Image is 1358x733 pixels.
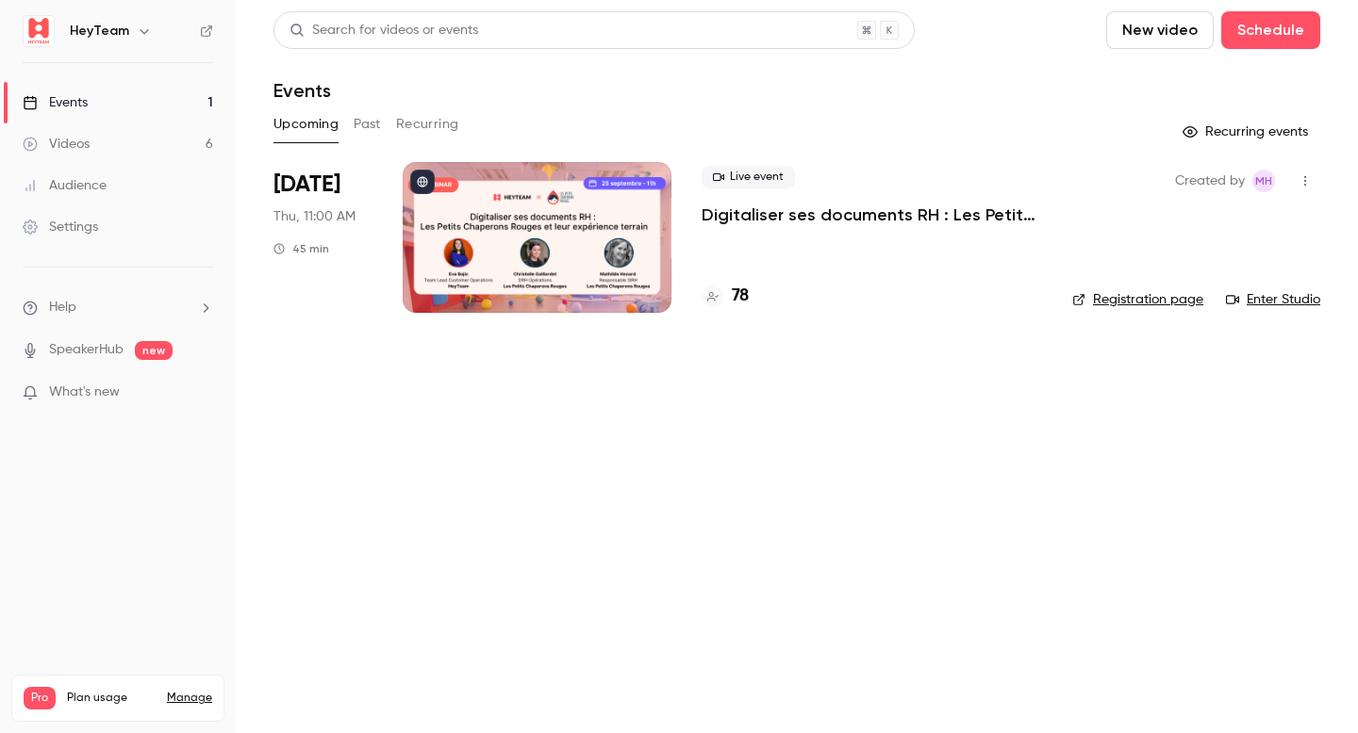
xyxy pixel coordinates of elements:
div: Events [23,93,88,112]
button: Schedule [1221,11,1320,49]
div: 45 min [273,241,329,256]
a: Registration page [1072,290,1203,309]
a: Enter Studio [1226,290,1320,309]
span: Live event [702,166,795,188]
span: Thu, 11:00 AM [273,207,356,226]
h4: 78 [732,284,749,309]
span: What's new [49,383,120,402]
h1: Events [273,79,331,102]
a: Manage [167,691,212,706]
iframe: Noticeable Trigger [190,384,213,401]
button: New video [1106,11,1214,49]
span: Pro [24,687,56,709]
li: help-dropdown-opener [23,298,213,318]
img: HeyTeam [24,16,54,46]
span: Marketing HeyTeam [1252,170,1275,192]
a: Digitaliser ses documents RH : Les Petits Chaperons Rouges et leur expérience terrain [702,204,1042,226]
a: 78 [702,284,749,309]
div: Search for videos or events [290,21,478,41]
button: Past [354,109,381,139]
span: new [135,341,173,360]
button: Recurring [396,109,459,139]
span: Created by [1175,170,1245,192]
button: Recurring events [1174,117,1320,147]
div: Videos [23,135,90,154]
span: [DATE] [273,170,340,200]
div: Settings [23,218,98,236]
span: Help [49,298,76,318]
h6: HeyTeam [70,22,129,41]
div: Sep 25 Thu, 11:00 AM (Europe/Paris) [273,162,373,313]
button: Upcoming [273,109,339,139]
a: SpeakerHub [49,340,124,360]
span: MH [1255,170,1272,192]
span: Plan usage [67,691,156,706]
div: Audience [23,176,107,195]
